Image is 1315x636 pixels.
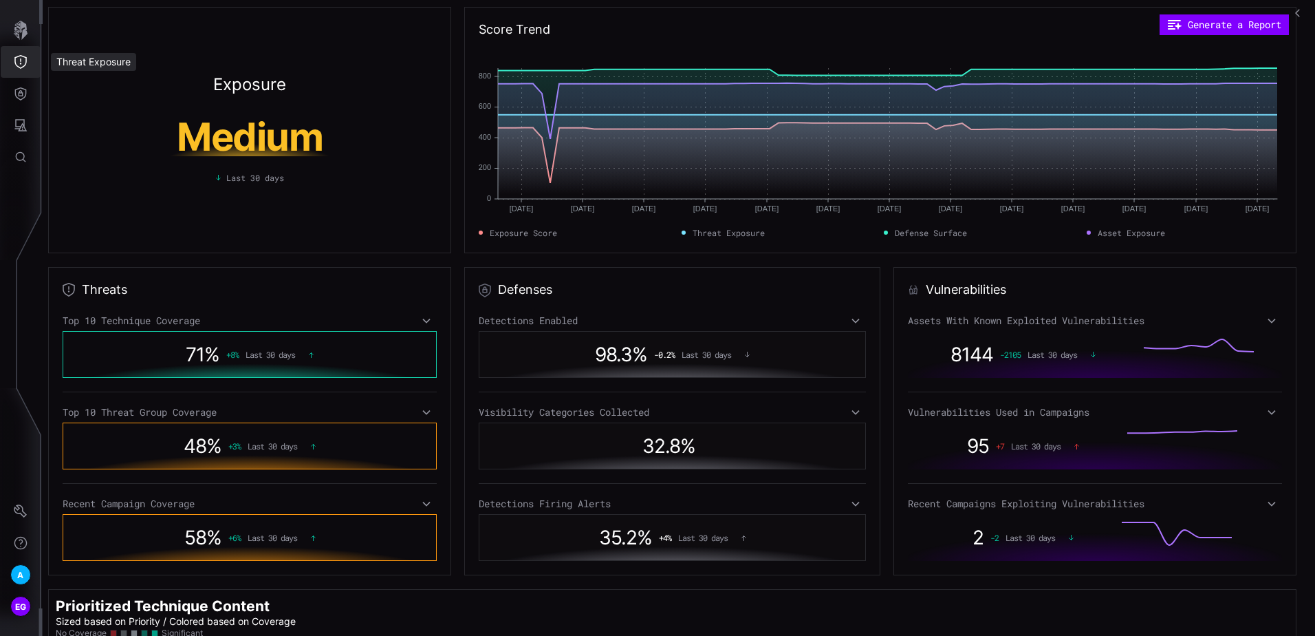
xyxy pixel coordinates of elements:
span: Last 30 days [246,350,295,359]
span: + 6 % [228,533,241,542]
span: Asset Exposure [1098,226,1165,239]
h2: Defenses [498,282,552,298]
div: Threat Exposure [51,53,136,71]
span: Threat Exposure [693,226,765,239]
div: Visibility Categories Collected [479,406,866,418]
span: Last 30 days [1028,350,1077,359]
h2: Threats [82,282,127,298]
span: 8144 [950,343,993,366]
div: Recent Campaign Coverage [63,498,437,510]
div: Vulnerabilities Used in Campaigns [908,406,1282,418]
text: [DATE] [1000,204,1024,213]
text: 600 [479,102,491,110]
h2: Exposure [213,76,286,93]
text: [DATE] [510,204,534,213]
h1: Medium [120,118,379,156]
span: Last 30 days [248,441,297,451]
button: EG [1,591,41,622]
p: Sized based on Priority / Colored based on Coverage [56,615,1289,628]
h2: Prioritized Technique Content [56,597,1289,615]
h2: Score Trend [479,21,550,38]
text: [DATE] [878,204,902,213]
div: Recent Campaigns Exploiting Vulnerabilities [908,498,1282,510]
text: [DATE] [693,204,717,213]
span: + 8 % [226,350,239,359]
span: -0.2 % [654,350,675,359]
span: -2 [990,533,999,542]
text: 400 [479,133,491,141]
text: [DATE] [1061,204,1085,213]
text: [DATE] [755,204,779,213]
text: [DATE] [571,204,595,213]
span: 2 [972,526,983,549]
span: + 4 % [659,533,671,542]
span: 98.3 % [595,343,647,366]
text: [DATE] [939,204,963,213]
span: Exposure Score [490,226,557,239]
span: + 7 [996,441,1004,451]
span: 71 % [186,343,219,366]
span: Last 30 days [226,171,284,184]
text: [DATE] [1184,204,1208,213]
span: Last 30 days [678,533,728,542]
span: 32.8 % [642,434,695,458]
span: Last 30 days [682,350,731,359]
span: 95 [967,434,989,458]
div: Detections Firing Alerts [479,498,866,510]
span: A [17,568,23,582]
div: Top 10 Technique Coverage [63,315,437,327]
div: Detections Enabled [479,315,866,327]
h2: Vulnerabilities [926,282,1006,298]
text: [DATE] [816,204,840,213]
button: A [1,559,41,591]
div: Top 10 Threat Group Coverage [63,406,437,418]
span: -2105 [1000,350,1021,359]
button: Generate a Report [1160,14,1289,35]
span: 48 % [184,434,221,458]
text: 800 [479,72,491,80]
text: [DATE] [632,204,656,213]
span: EG [15,600,27,614]
text: 0 [487,194,491,202]
span: Last 30 days [1011,441,1061,451]
text: 200 [479,163,491,171]
span: Defense Surface [895,226,967,239]
text: [DATE] [1246,204,1270,213]
span: + 3 % [228,441,241,451]
div: Assets With Known Exploited Vulnerabilities [908,315,1282,327]
text: [DATE] [1122,204,1146,213]
span: Last 30 days [248,533,297,542]
span: Last 30 days [1006,533,1055,542]
span: 58 % [184,526,221,549]
span: 35.2 % [599,526,652,549]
